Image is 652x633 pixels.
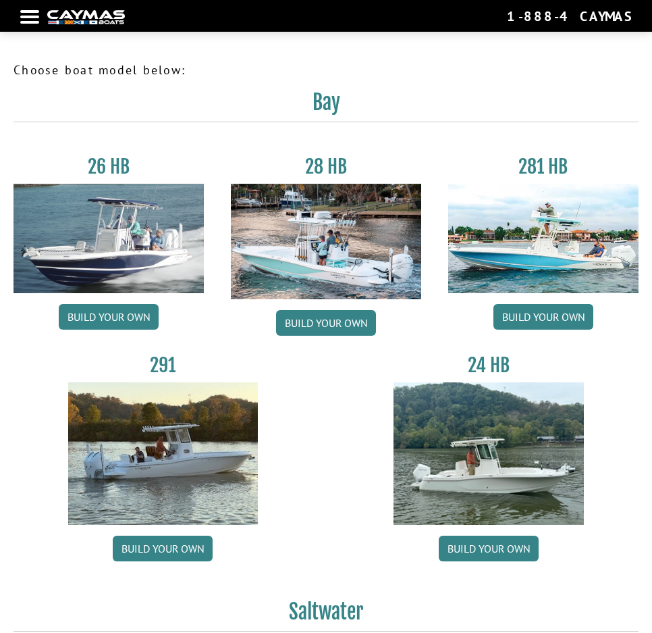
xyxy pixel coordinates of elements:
img: 26_new_photo_resized.jpg [13,184,204,293]
h3: 281 HB [448,155,639,178]
img: 291_Thumbnail.jpg [68,382,259,525]
img: 24_HB_thumbnail.jpg [393,382,584,525]
img: white-logo-c9c8dbefe5ff5ceceb0f0178aa75bf4bb51f6bca0971e226c86eb53dfe498488.png [47,10,125,24]
h3: 26 HB [13,155,204,178]
img: 28-hb-twin.jpg [448,184,639,293]
img: 28_hb_thumbnail_for_caymas_connect.jpg [231,184,421,299]
h3: 28 HB [231,155,421,178]
h2: Saltwater [13,599,639,632]
h3: 24 HB [393,353,584,377]
div: 1-888-4CAYMAS [507,7,632,25]
a: Build your own [439,536,539,561]
h2: Bay [13,90,639,122]
a: Build your own [59,304,159,330]
a: Build your own [113,536,213,561]
a: Build your own [493,304,593,330]
p: Choose boat model below: [13,61,639,79]
a: Build your own [276,310,376,336]
h3: 291 [68,353,259,377]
